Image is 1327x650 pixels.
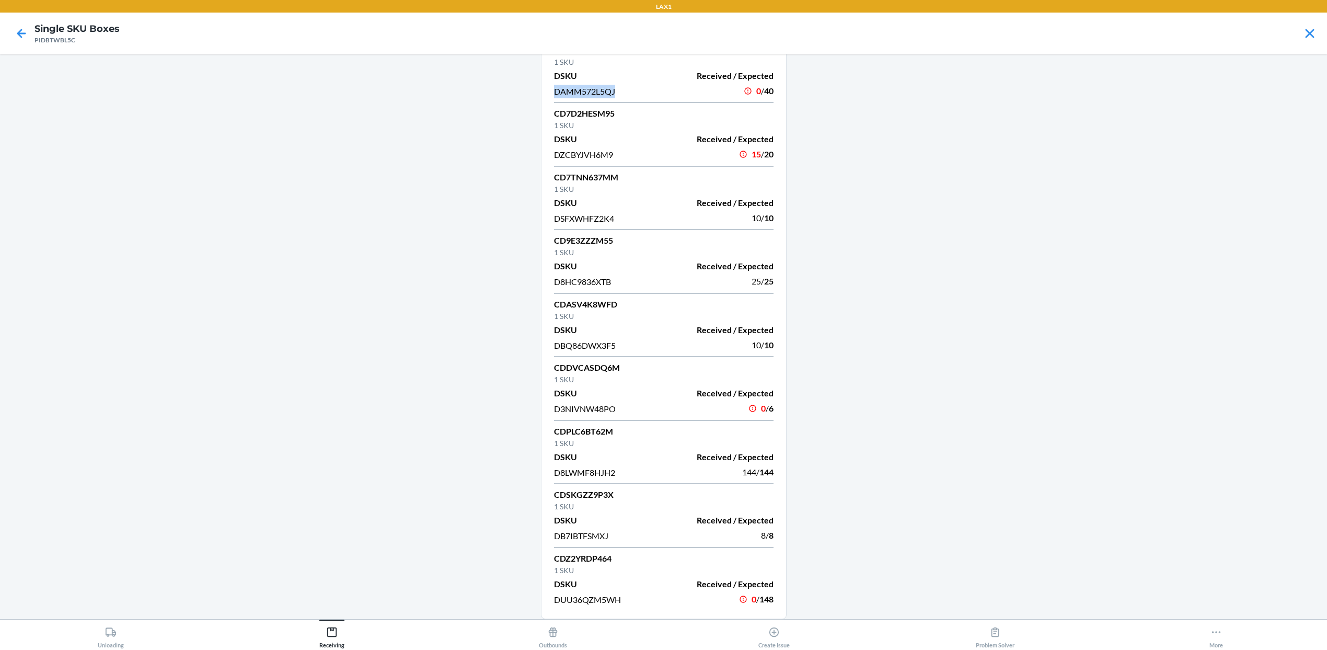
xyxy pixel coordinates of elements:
[319,622,344,648] div: Receiving
[752,149,761,159] span: 15
[756,86,761,96] span: 0
[554,467,615,477] span: D8LWMF8HJH2
[670,387,774,400] p: Received / Expected
[752,340,761,350] span: 10
[670,324,774,336] p: Received / Expected
[670,514,774,527] p: Received / Expected
[554,150,613,159] span: DZCBYJVH6M9
[554,298,774,311] p: CDASV4K8WFD
[758,622,790,648] div: Create Issue
[756,467,759,477] span: /
[761,403,766,413] span: 0
[752,276,761,286] span: 25
[554,531,608,541] span: DB7IBTFSMXJ
[769,403,774,413] span: 6
[761,213,764,223] span: /
[442,620,663,648] button: Outbounds
[670,70,774,82] p: Received / Expected
[554,133,657,145] p: DSKU
[554,361,774,374] p: CDDVCASDQ6M
[34,22,120,36] h4: Single SKU Boxes
[554,595,621,605] span: DUU36QZM5WH
[764,149,774,159] span: 20
[554,340,616,350] span: DBQ86DWX3F5
[554,70,657,82] p: DSKU
[554,171,774,184] p: CD7TNN637MM
[554,404,616,414] span: D3NIVNW48PO
[670,133,774,145] p: Received / Expected
[670,578,774,590] p: Received / Expected
[752,594,756,604] span: 0
[1209,622,1223,648] div: More
[554,488,774,501] p: CDSKGZZ9P3X
[554,197,657,209] p: DSKU
[554,578,657,590] p: DSKU
[554,56,774,67] p: 1 SKU
[670,197,774,209] p: Received / Expected
[554,387,657,400] p: DSKU
[663,620,884,648] button: Create Issue
[554,107,774,120] p: CD7D2HESM95
[554,184,774,195] p: 1 SKU
[221,620,442,648] button: Receiving
[759,467,774,477] span: 144
[976,622,1014,648] div: Problem Solver
[761,276,764,286] span: /
[554,425,774,438] p: CDPLC6BT62M
[554,514,657,527] p: DSKU
[554,552,774,565] p: CDZ2YRDP464
[554,213,614,223] span: DSFXWHFZ2K4
[554,247,774,258] p: 1 SKU
[761,530,766,540] span: 8
[98,622,124,648] div: Unloading
[554,501,774,512] p: 1 SKU
[761,149,764,159] span: /
[554,438,774,449] p: 1 SKU
[539,622,567,648] div: Outbounds
[764,86,774,96] span: 40
[764,276,774,286] span: 25
[752,213,761,223] span: 10
[554,277,611,287] span: D8HC9836XTB
[554,311,774,322] p: 1 SKU
[554,324,657,336] p: DSKU
[554,565,774,576] p: 1 SKU
[766,530,769,540] span: /
[554,234,774,247] p: CD9E3ZZZM55
[742,467,756,477] span: 144
[554,374,774,385] p: 1 SKU
[761,340,764,350] span: /
[554,260,657,272] p: DSKU
[670,260,774,272] p: Received / Expected
[761,86,764,96] span: /
[885,620,1106,648] button: Problem Solver
[34,36,120,45] div: PIDBTWBL5C
[554,451,657,463] p: DSKU
[1106,620,1327,648] button: More
[764,340,774,350] span: 10
[670,451,774,463] p: Received / Expected
[756,594,759,604] span: /
[759,594,774,604] span: 148
[764,213,774,223] span: 10
[554,120,774,131] p: 1 SKU
[766,403,769,413] span: /
[656,2,672,12] p: LAX1
[769,530,774,540] span: 8
[554,86,615,96] span: DAMM572L5QJ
